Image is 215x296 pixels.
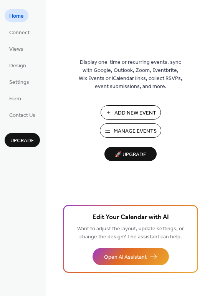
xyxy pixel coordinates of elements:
[5,42,28,55] a: Views
[104,253,147,261] span: Open AI Assistant
[5,92,26,105] a: Form
[114,109,156,117] span: Add New Event
[100,123,161,138] button: Manage Events
[101,105,161,120] button: Add New Event
[9,95,21,103] span: Form
[9,12,24,20] span: Home
[109,150,152,160] span: 🚀 Upgrade
[5,9,28,22] a: Home
[9,29,30,37] span: Connect
[5,59,31,72] a: Design
[114,127,157,135] span: Manage Events
[9,111,35,120] span: Contact Us
[9,78,29,86] span: Settings
[77,224,184,242] span: Want to adjust the layout, update settings, or change the design? The assistant can help.
[93,212,169,223] span: Edit Your Calendar with AI
[5,75,34,88] a: Settings
[9,45,23,53] span: Views
[104,147,157,161] button: 🚀 Upgrade
[10,137,34,145] span: Upgrade
[79,58,182,91] span: Display one-time or recurring events, sync with Google, Outlook, Zoom, Eventbrite, Wix Events or ...
[5,26,34,38] a: Connect
[93,248,169,265] button: Open AI Assistant
[9,62,26,70] span: Design
[5,133,40,147] button: Upgrade
[5,108,40,121] a: Contact Us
